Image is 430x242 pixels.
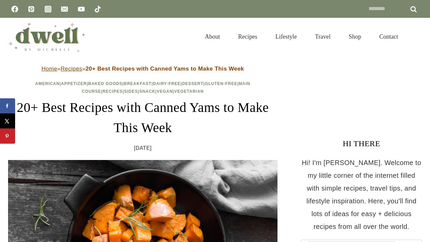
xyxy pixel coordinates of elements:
a: Baked Goods [88,81,122,86]
a: Vegan [157,89,173,94]
a: Appetizer [61,81,87,86]
nav: Primary Navigation [196,25,407,48]
a: American [35,81,60,86]
img: DWELL by michelle [8,21,85,52]
a: Shop [340,25,370,48]
a: Recipes [60,66,82,72]
a: Recipes [229,25,266,48]
a: Dairy-Free [153,81,180,86]
a: Breakfast [124,81,152,86]
p: Hi! I'm [PERSON_NAME]. Welcome to my little corner of the internet filled with simple recipes, tr... [301,156,422,233]
span: | | | | | | | | | | | | [35,81,251,94]
a: Instagram [41,2,55,16]
a: Email [58,2,71,16]
a: Gluten-Free [205,81,237,86]
a: Vegetarian [174,89,204,94]
a: Recipes [102,89,123,94]
time: [DATE] [134,143,152,153]
button: View Search Form [411,31,422,42]
a: Dessert [182,81,204,86]
a: Pinterest [25,2,38,16]
strong: 20+ Best Recipes with Canned Yams to Make This Week [86,66,244,72]
h3: HI THERE [301,137,422,150]
h1: 20+ Best Recipes with Canned Yams to Make This Week [8,97,277,138]
a: YouTube [75,2,88,16]
a: TikTok [91,2,104,16]
a: About [196,25,229,48]
a: Home [42,66,57,72]
a: Contact [370,25,407,48]
a: Sides [124,89,138,94]
span: » » [42,66,244,72]
a: Lifestyle [266,25,306,48]
a: Snack [139,89,156,94]
a: Travel [306,25,340,48]
a: Facebook [8,2,21,16]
